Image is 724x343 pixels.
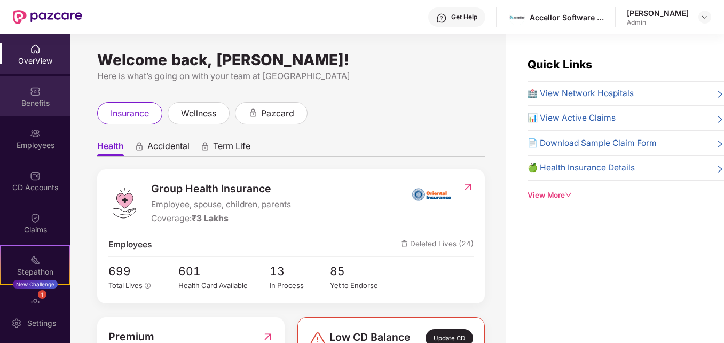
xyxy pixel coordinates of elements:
img: svg+xml;base64,PHN2ZyBpZD0iSGVscC0zMngzMiIgeG1sbnM9Imh0dHA6Ly93d3cudzMub3JnLzIwMDAvc3ZnIiB3aWR0aD... [436,13,447,24]
span: Quick Links [528,58,592,71]
span: 85 [330,262,391,280]
div: animation [135,142,144,151]
span: wellness [181,107,216,120]
div: animation [200,142,210,151]
span: Accidental [147,141,190,156]
span: 13 [270,262,330,280]
div: View More [528,190,724,201]
img: logo [108,187,140,219]
img: images%20(1).jfif [509,10,525,25]
div: Settings [24,318,59,329]
div: 1 [38,290,46,299]
span: 📊 View Active Claims [528,112,616,124]
span: ₹3 Lakhs [192,213,229,223]
span: pazcard [261,107,294,120]
span: Total Lives [108,281,143,290]
div: [PERSON_NAME] [627,8,689,18]
img: deleteIcon [401,240,408,247]
div: New Challenge [13,280,58,289]
div: animation [248,108,258,118]
img: svg+xml;base64,PHN2ZyB4bWxucz0iaHR0cDovL3d3dy53My5vcmcvMjAwMC9zdmciIHdpZHRoPSIyMSIgaGVpZ2h0PSIyMC... [30,255,41,266]
div: Coverage: [151,212,291,225]
img: svg+xml;base64,PHN2ZyBpZD0iQmVuZWZpdHMiIHhtbG5zPSJodHRwOi8vd3d3LnczLm9yZy8yMDAwL3N2ZyIgd2lkdGg9Ij... [30,86,41,97]
span: Deleted Lives (24) [401,238,474,251]
img: svg+xml;base64,PHN2ZyBpZD0iRHJvcGRvd24tMzJ4MzIiIHhtbG5zPSJodHRwOi8vd3d3LnczLm9yZy8yMDAwL3N2ZyIgd2... [701,13,709,21]
img: New Pazcare Logo [13,10,82,24]
img: insurerIcon [412,181,452,207]
img: svg+xml;base64,PHN2ZyBpZD0iQ2xhaW0iIHhtbG5zPSJodHRwOi8vd3d3LnczLm9yZy8yMDAwL3N2ZyIgd2lkdGg9IjIwIi... [30,213,41,223]
span: Term Life [213,141,250,156]
div: Accellor Software Pvt Ltd. [530,12,604,22]
div: Health Card Available [178,280,270,291]
span: 699 [108,262,154,280]
div: Welcome back, [PERSON_NAME]! [97,56,485,64]
img: svg+xml;base64,PHN2ZyBpZD0iRW1wbG95ZWVzIiB4bWxucz0iaHR0cDovL3d3dy53My5vcmcvMjAwMC9zdmciIHdpZHRoPS... [30,128,41,139]
span: insurance [111,107,149,120]
div: Admin [627,18,689,27]
span: 🍏 Health Insurance Details [528,161,635,174]
img: svg+xml;base64,PHN2ZyBpZD0iRW5kb3JzZW1lbnRzIiB4bWxucz0iaHR0cDovL3d3dy53My5vcmcvMjAwMC9zdmciIHdpZH... [30,297,41,308]
div: In Process [270,280,330,291]
div: Get Help [451,13,477,21]
span: down [565,191,572,199]
div: Yet to Endorse [330,280,391,291]
span: info-circle [145,283,151,289]
span: 📄 Download Sample Claim Form [528,137,657,150]
span: 🏥 View Network Hospitals [528,87,634,100]
img: svg+xml;base64,PHN2ZyBpZD0iU2V0dGluZy0yMHgyMCIgeG1sbnM9Imh0dHA6Ly93d3cudzMub3JnLzIwMDAvc3ZnIiB3aW... [11,318,22,329]
img: RedirectIcon [462,182,474,192]
span: Employees [108,238,152,251]
span: Employee, spouse, children, parents [151,198,291,211]
div: Here is what’s going on with your team at [GEOGRAPHIC_DATA] [97,69,485,83]
span: Health [97,141,124,156]
span: 601 [178,262,270,280]
img: svg+xml;base64,PHN2ZyBpZD0iQ0RfQWNjb3VudHMiIGRhdGEtbmFtZT0iQ0QgQWNjb3VudHMiIHhtbG5zPSJodHRwOi8vd3... [30,170,41,181]
div: Stepathon [1,267,69,277]
span: Group Health Insurance [151,181,291,197]
img: svg+xml;base64,PHN2ZyBpZD0iSG9tZSIgeG1sbnM9Imh0dHA6Ly93d3cudzMub3JnLzIwMDAvc3ZnIiB3aWR0aD0iMjAiIG... [30,44,41,54]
